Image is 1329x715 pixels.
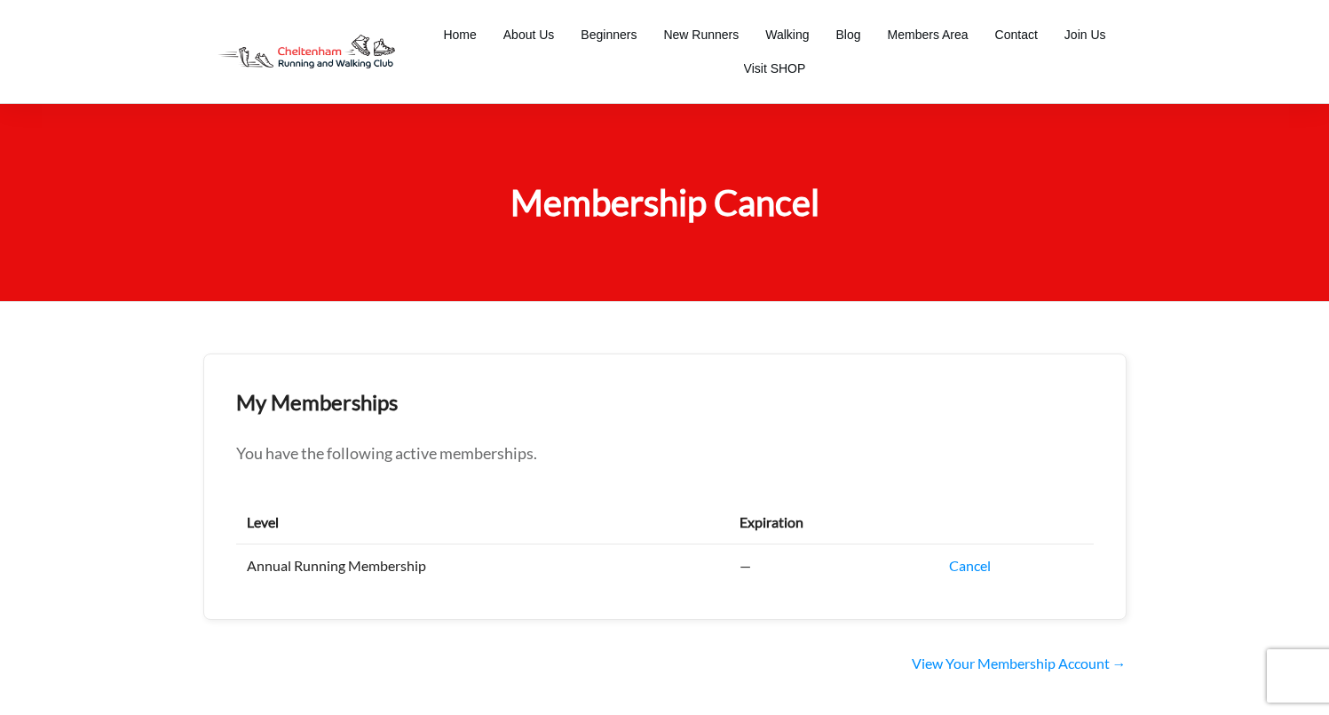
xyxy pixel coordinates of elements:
span: Membership Cancel [510,181,819,224]
a: New Runners [663,22,739,47]
p: You have the following active memberships. [236,440,1094,468]
td: — [729,544,938,587]
a: Beginners [581,22,637,47]
th: Expiration [729,501,938,544]
a: Contact [995,22,1038,47]
h2: My Memberships [204,354,1126,418]
a: Blog [836,22,861,47]
a: About Us [503,22,555,47]
a: View Your Membership Account → [912,655,1127,671]
a: Home [443,22,476,47]
a: Join Us [1064,22,1106,47]
img: Decathlon [203,22,410,82]
a: Walking [765,22,809,47]
a: Cancel [949,557,991,574]
th: Annual Running Membership [236,544,730,587]
a: Members Area [888,22,969,47]
a: Visit SHOP [744,56,806,81]
th: Level [236,501,730,544]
